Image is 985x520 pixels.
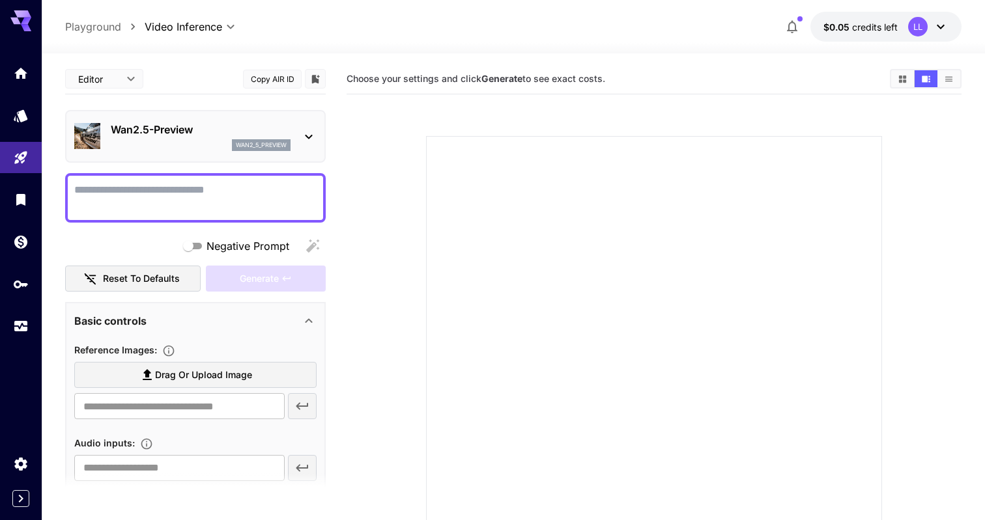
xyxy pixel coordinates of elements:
span: Editor [78,72,119,86]
div: Basic controls [74,305,317,336]
p: Basic controls [74,313,147,329]
p: wan2_5_preview [236,141,287,150]
label: Drag or upload image [74,362,317,389]
button: Show media in grid view [891,70,914,87]
span: $0.05 [823,21,852,33]
div: LL [908,17,928,36]
button: Show media in video view [915,70,937,87]
span: Video Inference [145,19,222,34]
button: Reset to defaults [65,266,201,292]
button: Copy AIR ID [243,70,302,89]
div: API Keys [13,276,29,292]
div: Show media in grid viewShow media in video viewShow media in list view [890,69,962,89]
div: Wallet [13,234,29,250]
button: Show media in list view [937,70,960,87]
div: $0.05 [823,20,898,34]
a: Playground [65,19,121,34]
div: Please add a prompt with at least 3 characters [206,266,326,292]
button: $0.05LL [810,12,962,42]
div: Playground [13,150,29,166]
span: Choose your settings and click to see exact costs. [347,73,605,84]
span: Negative Prompt [207,238,289,254]
button: Upload an audio file. Supported formats: .mp3, .wav, .flac, .aac, .ogg, .m4a, .wma [135,437,158,450]
div: Settings [13,456,29,472]
button: Expand sidebar [12,490,29,507]
div: Home [13,65,29,81]
div: Library [13,191,29,208]
span: Drag or upload image [155,367,252,383]
div: Wan2.5-Previewwan2_5_preview [74,116,317,156]
p: Wan2.5-Preview [111,122,291,137]
button: Add to library [309,71,321,87]
nav: breadcrumb [65,19,145,34]
button: Upload a reference image to guide the result. Supported formats: MP4, WEBM and MOV. [157,344,180,357]
div: Models [13,107,29,124]
span: Reference Images : [74,344,157,355]
div: Usage [13,318,29,335]
span: Audio inputs : [74,437,135,448]
b: Generate [481,73,522,84]
span: credits left [852,21,898,33]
